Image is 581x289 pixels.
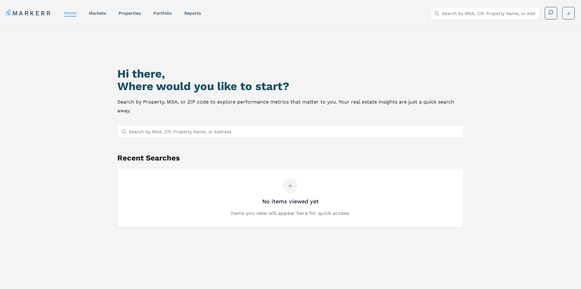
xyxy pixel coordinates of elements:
h2: Recent Searches [117,153,464,163]
input: Search by MSA, ZIP, Property Name, or Address [129,125,460,138]
a: Portfolio [153,11,172,16]
input: Search by MSA, ZIP, Property Name, or Address [442,7,536,20]
p: Items you view will appear here for quick access. [231,210,350,217]
h1: Hi there, [117,68,464,80]
a: properties [119,11,141,16]
p: Search by Property, MSA, or ZIP code to explore performance metrics that matter to you. Your real... [117,98,464,115]
a: markets [89,11,106,16]
h2: Where would you like to start? [117,80,464,93]
h3: No items viewed yet [262,197,319,206]
a: home [64,10,76,15]
span: J [567,10,570,16]
a: MARKERR [6,9,52,18]
button: J [562,7,575,19]
a: reports [184,11,201,16]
